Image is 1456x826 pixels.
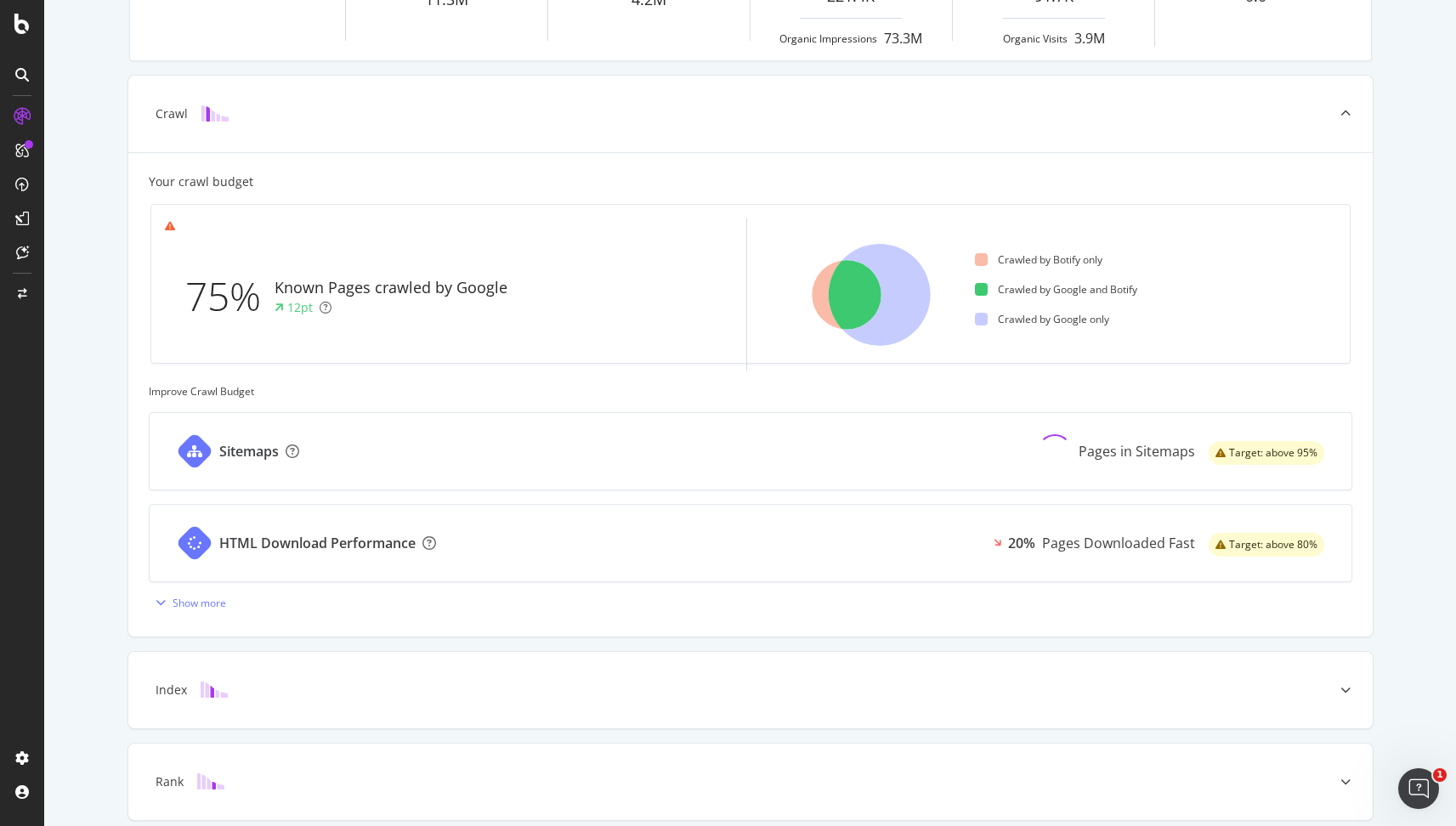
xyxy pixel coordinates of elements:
a: SitemapsPages in Sitemapswarning label [149,412,1352,490]
div: Crawled by Google and Botify [975,282,1137,297]
div: Known Pages crawled by Google [275,277,507,299]
img: block-icon [201,105,229,122]
a: HTML Download Performance20%Pages Downloaded Fastwarning label [149,504,1352,582]
div: 20% [1008,534,1035,553]
span: Target: above 80% [1229,540,1317,550]
span: Target: above 95% [1229,448,1317,458]
div: Pages Downloaded Fast [1042,534,1195,553]
span: 1 [1433,768,1447,782]
img: block-icon [197,773,224,789]
div: Show more [173,596,226,610]
div: 73.3M [884,29,922,48]
div: Improve Crawl Budget [149,384,1352,399]
div: Organic Impressions [779,31,877,46]
div: Crawled by Google only [975,312,1109,326]
div: 75% [185,269,275,325]
div: 12pt [287,299,313,316]
div: Crawled by Botify only [975,252,1102,267]
div: Crawl [156,105,188,122]
div: Sitemaps [219,442,279,461]
img: block-icon [201,682,228,698]
iframe: Intercom live chat [1398,768,1439,809]
button: Show more [149,589,226,616]
div: Index [156,682,187,699]
div: Rank [156,773,184,790]
div: warning label [1209,441,1324,465]
div: warning label [1209,533,1324,557]
div: HTML Download Performance [219,534,416,553]
div: Your crawl budget [149,173,253,190]
div: Pages in Sitemaps [1079,442,1195,461]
